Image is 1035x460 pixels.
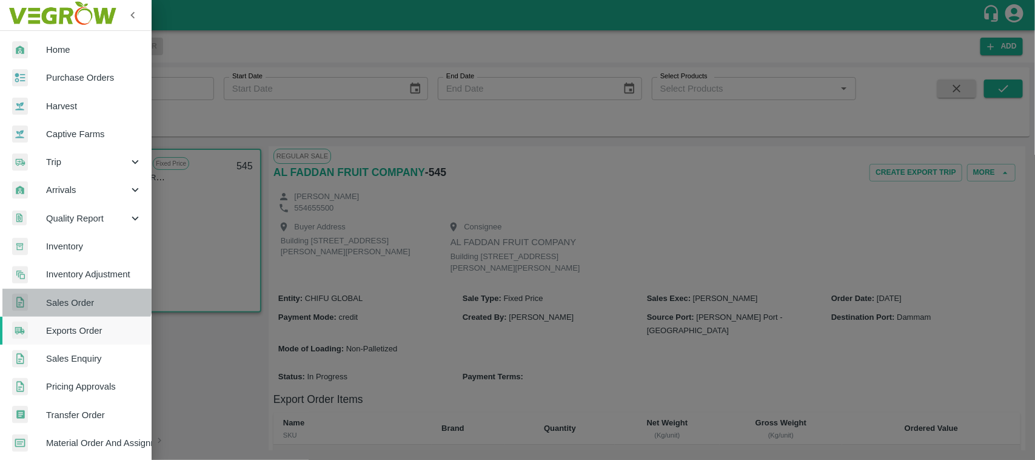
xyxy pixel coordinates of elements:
img: delivery [12,154,28,171]
img: qualityReport [12,211,27,226]
span: Arrivals [46,183,129,197]
img: whInventory [12,238,28,255]
span: Harvest [46,100,142,113]
img: harvest [12,97,28,115]
img: sales [12,294,28,311]
img: centralMaterial [12,435,28,452]
span: Purchase Orders [46,71,142,84]
img: sales [12,378,28,396]
img: whArrival [12,41,28,59]
span: Pricing Approvals [46,380,142,393]
span: Transfer Order [46,408,142,422]
span: Inventory Adjustment [46,268,142,281]
span: Exports Order [46,324,142,337]
img: reciept [12,69,28,87]
img: whArrival [12,181,28,199]
span: Home [46,43,142,56]
span: Material Order And Assignment [46,436,142,450]
img: inventory [12,266,28,283]
img: whTransfer [12,406,28,424]
img: sales [12,350,28,368]
span: Trip [46,155,129,169]
span: Sales Order [46,296,142,309]
span: Quality Report [46,212,129,225]
span: Captive Farms [46,127,142,141]
span: Inventory [46,240,142,253]
img: harvest [12,125,28,143]
img: shipments [12,322,28,339]
span: Sales Enquiry [46,352,142,365]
